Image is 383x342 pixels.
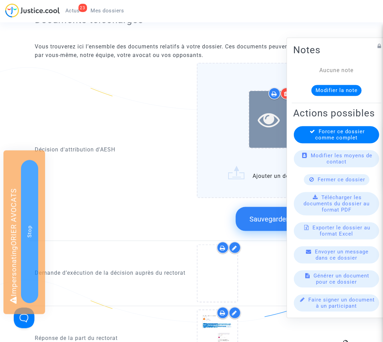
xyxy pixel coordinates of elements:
[5,3,60,18] img: jc-logo.svg
[318,177,365,183] span: Fermer ce dossier
[85,5,130,16] a: Mes dossiers
[316,129,365,141] span: Forcer ce dossier comme complet
[60,5,85,16] a: 23Actus
[78,4,87,12] div: 23
[14,308,34,328] iframe: Help Scout Beacon - Open
[35,145,187,154] p: Décision d'attribution d'AESH
[293,107,380,119] h2: Actions possibles
[304,195,370,213] span: Télécharger les documents du dossier au format PDF
[3,150,45,314] div: Impersonating
[21,160,38,303] button: Stop
[65,8,80,14] span: Actus
[314,273,370,285] span: Générer un document pour ce dossier
[26,226,33,238] span: Stop
[35,43,338,58] span: Vous trouverez ici l’ensemble des documents relatifs à votre dossier. Ces documents peuvent avoir...
[236,207,302,231] button: Sauvegarder
[91,8,124,14] span: Mes dossiers
[293,44,380,56] h2: Notes
[315,249,369,261] span: Envoyer un message dans ce dossier
[313,225,371,237] span: Exporter le dossier au format Excel
[311,85,362,96] button: Modifier la note
[249,215,288,223] span: Sauvegarder
[35,269,187,277] p: Demande d’exécution de la décision auprès du rectorat
[304,67,370,75] div: Aucune note
[308,297,375,309] span: Faire signer un document à un participant
[311,153,373,165] span: Modifier les moyens de contact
